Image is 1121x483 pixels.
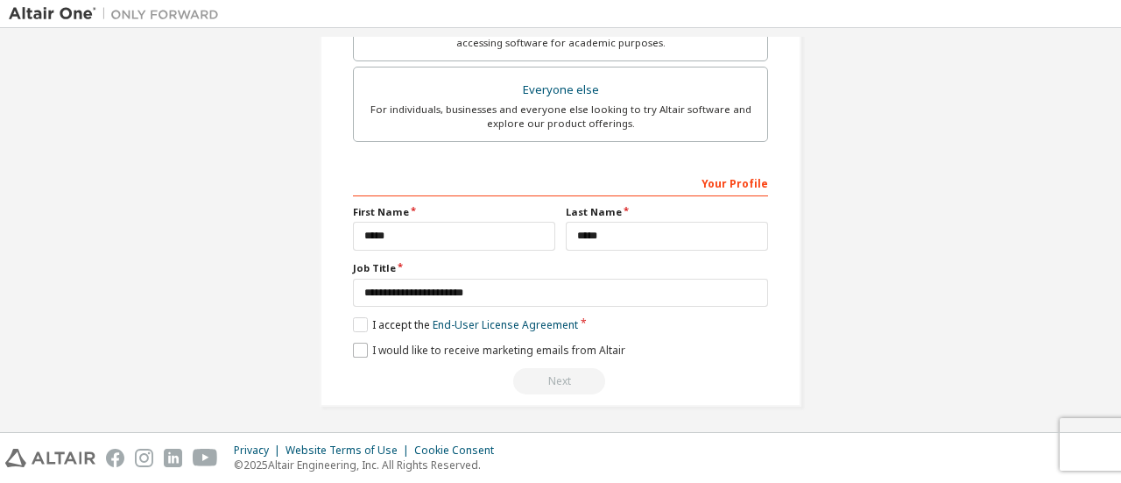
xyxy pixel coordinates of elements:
[566,205,768,219] label: Last Name
[5,449,95,467] img: altair_logo.svg
[353,368,768,394] div: Provide a valid email to continue
[353,343,625,358] label: I would like to receive marketing emails from Altair
[234,444,286,458] div: Privacy
[364,22,757,50] div: For faculty & administrators of academic institutions administering students and accessing softwa...
[414,444,504,458] div: Cookie Consent
[286,444,414,458] div: Website Terms of Use
[353,317,578,332] label: I accept the
[353,261,768,275] label: Job Title
[135,449,153,467] img: instagram.svg
[364,78,757,103] div: Everyone else
[9,5,228,23] img: Altair One
[364,103,757,131] div: For individuals, businesses and everyone else looking to try Altair software and explore our prod...
[164,449,182,467] img: linkedin.svg
[106,449,124,467] img: facebook.svg
[433,317,578,332] a: End-User License Agreement
[353,168,768,196] div: Your Profile
[353,205,555,219] label: First Name
[193,449,218,467] img: youtube.svg
[234,458,504,472] p: © 2025 Altair Engineering, Inc. All Rights Reserved.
